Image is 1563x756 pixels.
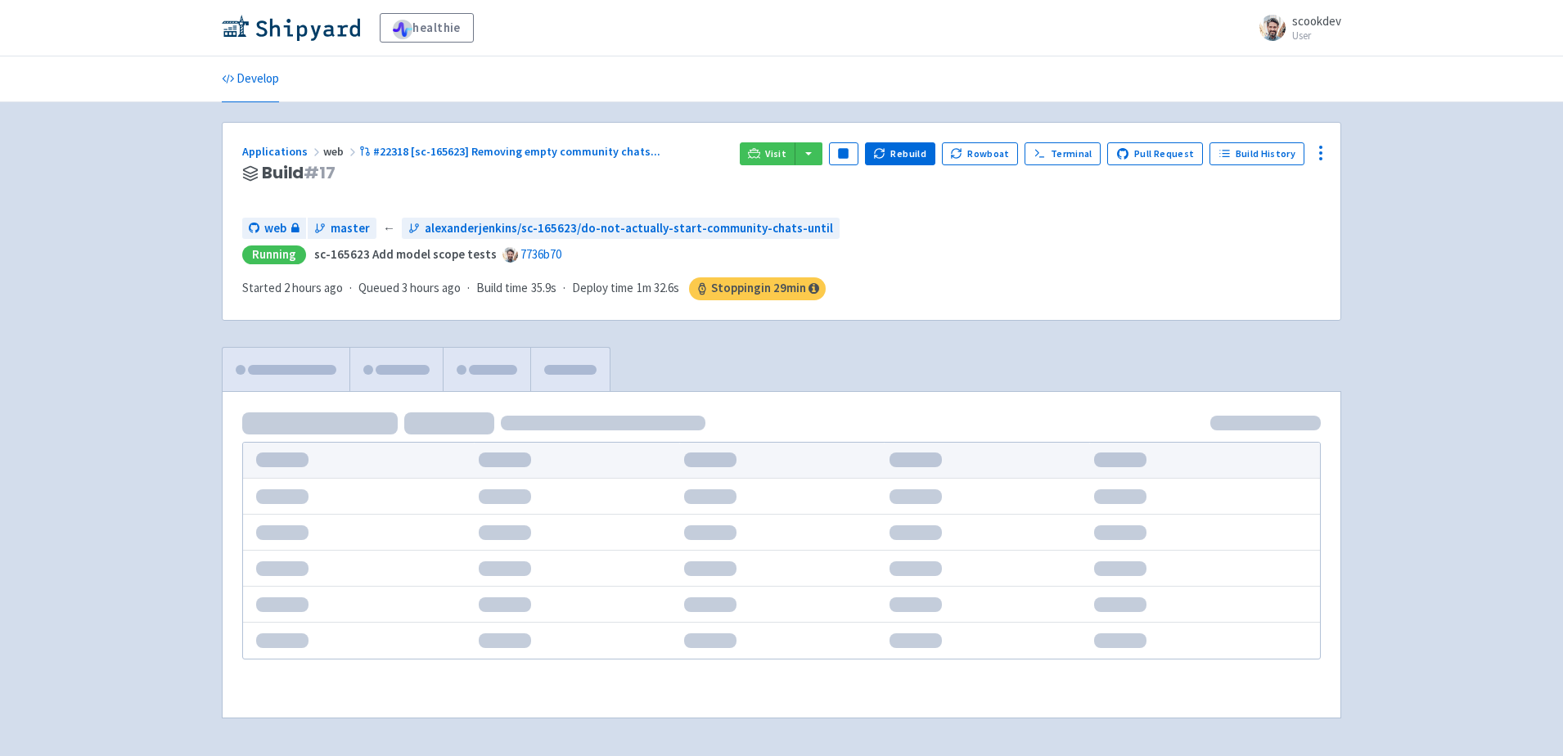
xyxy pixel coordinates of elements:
[1025,142,1101,165] a: Terminal
[262,164,336,182] span: Build
[242,280,343,295] span: Started
[383,219,395,238] span: ←
[865,142,935,165] button: Rebuild
[380,13,474,43] a: healthie
[476,279,528,298] span: Build time
[314,246,497,262] strong: sc-165623 Add model scope tests
[222,56,279,102] a: Develop
[572,279,633,298] span: Deploy time
[242,144,323,159] a: Applications
[1107,142,1203,165] a: Pull Request
[520,246,561,262] a: 7736b70
[1292,13,1341,29] span: scookdev
[308,218,376,240] a: master
[1292,30,1341,41] small: User
[1209,142,1304,165] a: Build History
[740,142,795,165] a: Visit
[323,144,359,159] span: web
[358,280,461,295] span: Queued
[637,279,679,298] span: 1m 32.6s
[242,277,826,300] div: · · ·
[304,161,336,184] span: # 17
[689,277,826,300] span: Stopping in 29 min
[222,15,360,41] img: Shipyard logo
[402,280,461,295] time: 3 hours ago
[359,144,663,159] a: #22318 [sc-165623] Removing empty community chats...
[942,142,1019,165] button: Rowboat
[402,218,840,240] a: alexanderjenkins/sc-165623/do-not-actually-start-community-chats-until
[425,219,833,238] span: alexanderjenkins/sc-165623/do-not-actually-start-community-chats-until
[531,279,556,298] span: 35.9s
[829,142,858,165] button: Pause
[331,219,370,238] span: master
[1250,15,1341,41] a: scookdev User
[373,144,660,159] span: #22318 [sc-165623] Removing empty community chats ...
[242,218,306,240] a: web
[765,147,786,160] span: Visit
[284,280,343,295] time: 2 hours ago
[242,245,306,264] div: Running
[264,219,286,238] span: web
